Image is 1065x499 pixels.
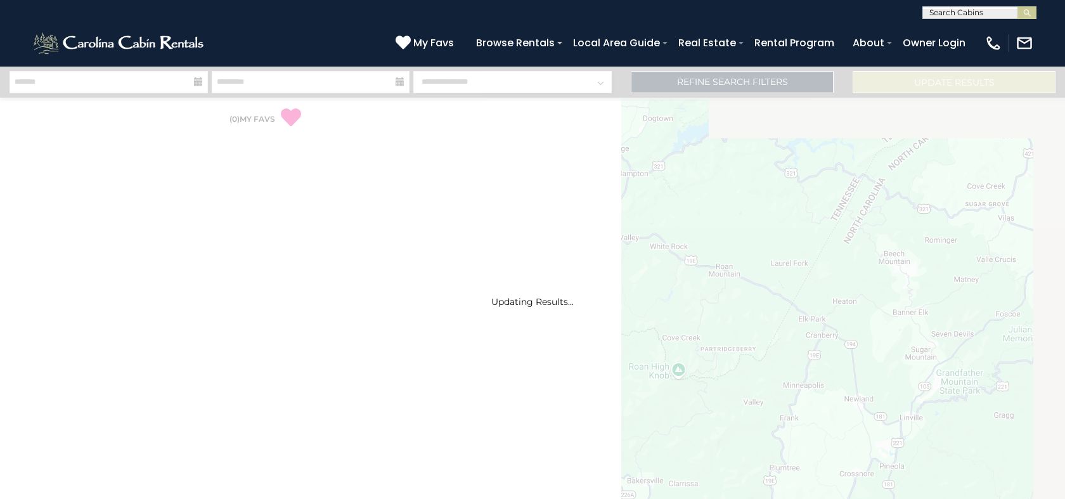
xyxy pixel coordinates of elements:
a: Local Area Guide [567,32,666,54]
img: mail-regular-white.png [1016,34,1033,52]
span: My Favs [413,35,454,51]
img: White-1-2.png [32,30,207,56]
a: Owner Login [896,32,972,54]
a: About [846,32,891,54]
a: Rental Program [748,32,841,54]
img: phone-regular-white.png [984,34,1002,52]
a: My Favs [396,35,457,51]
a: Browse Rentals [470,32,561,54]
a: Real Estate [672,32,742,54]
